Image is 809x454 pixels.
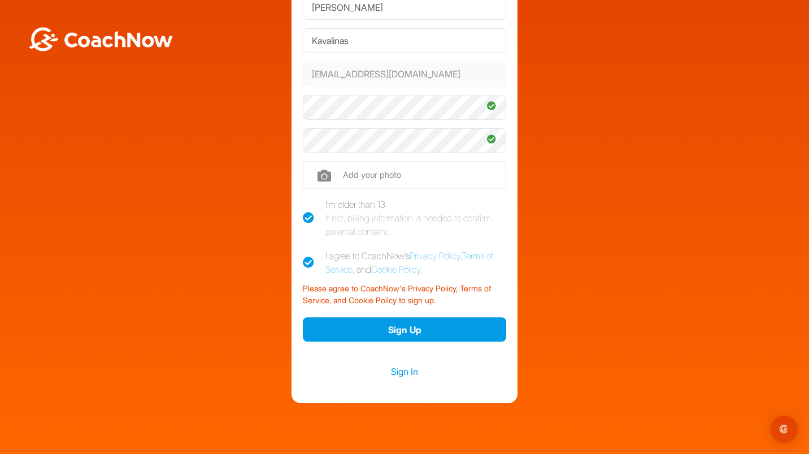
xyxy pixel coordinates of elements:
[303,317,506,342] button: Sign Up
[303,364,506,379] a: Sign In
[303,28,506,53] input: Last Name
[303,249,506,276] label: I agree to CoachNow's , , and .
[27,27,174,51] img: BwLJSsUCoWCh5upNqxVrqldRgqLPVwmV24tXu5FoVAoFEpwwqQ3VIfuoInZCoVCoTD4vwADAC3ZFMkVEQFDAAAAAElFTkSuQmCC
[371,264,420,275] a: Cookie Policy
[771,416,798,443] div: Open Intercom Messenger
[325,250,493,275] a: Terms of Service
[325,198,506,238] div: I'm older than 13
[303,62,506,86] input: Email
[325,211,506,238] div: If not, billing information is needed to confirm parental consent.
[410,250,460,261] a: Privacy Policy
[303,278,506,307] div: Please agree to CoachNow's Privacy Policy, Terms of Service, and Cookie Policy to sign up.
